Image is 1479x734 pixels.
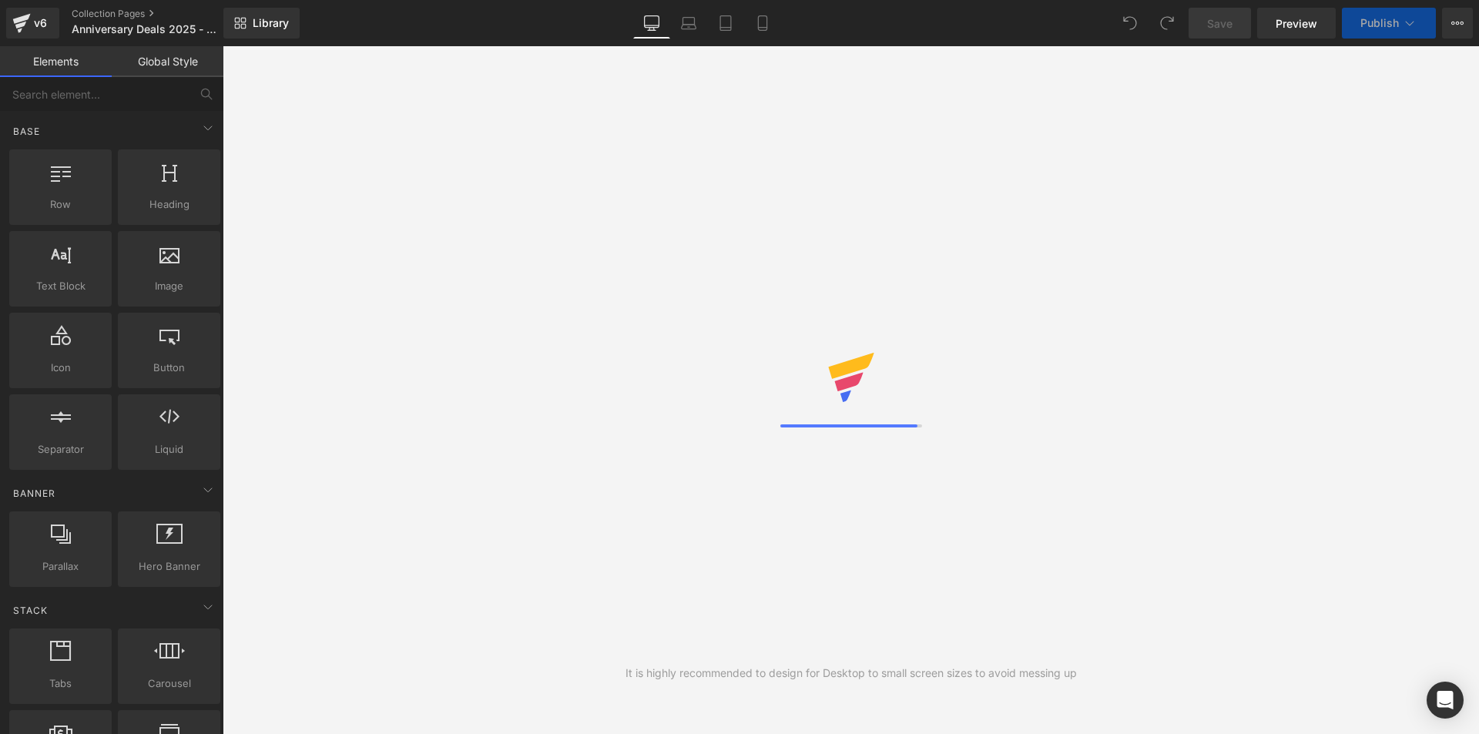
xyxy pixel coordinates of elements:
span: Preview [1276,15,1317,32]
span: Parallax [14,558,107,575]
span: Heading [122,196,216,213]
span: Separator [14,441,107,457]
div: Open Intercom Messenger [1427,682,1464,719]
a: Preview [1257,8,1336,39]
a: Desktop [633,8,670,39]
div: v6 [31,13,50,33]
span: Hero Banner [122,558,216,575]
span: Text Block [14,278,107,294]
span: Library [253,16,289,30]
span: Anniversary Deals 2025 - [PERSON_NAME] [72,23,220,35]
a: Laptop [670,8,707,39]
span: Icon [14,360,107,376]
a: Tablet [707,8,744,39]
span: Button [122,360,216,376]
span: Base [12,124,42,139]
button: Redo [1152,8,1182,39]
span: Banner [12,486,57,501]
span: Image [122,278,216,294]
span: Row [14,196,107,213]
a: Mobile [744,8,781,39]
button: Undo [1115,8,1145,39]
span: Stack [12,603,49,618]
span: Tabs [14,675,107,692]
a: v6 [6,8,59,39]
a: Collection Pages [72,8,249,20]
button: Publish [1342,8,1436,39]
button: More [1442,8,1473,39]
span: Carousel [122,675,216,692]
span: Liquid [122,441,216,457]
span: Publish [1360,17,1399,29]
a: Global Style [112,46,223,77]
span: Save [1207,15,1232,32]
a: New Library [223,8,300,39]
div: It is highly recommended to design for Desktop to small screen sizes to avoid messing up [625,665,1077,682]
